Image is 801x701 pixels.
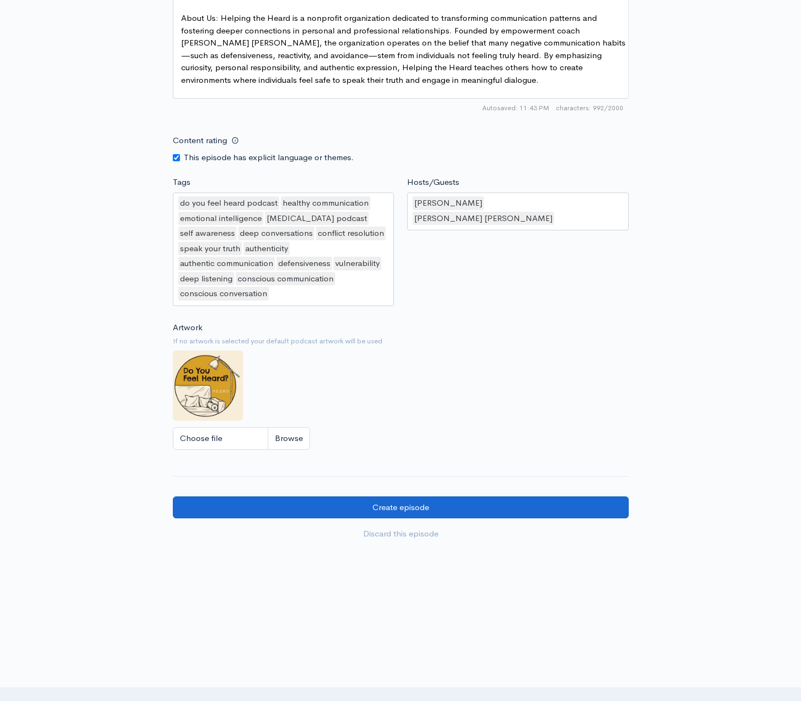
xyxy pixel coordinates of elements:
div: emotional intelligence [178,212,263,225]
label: Hosts/Guests [407,176,459,189]
input: Create episode [173,496,629,519]
label: This episode has explicit language or themes. [184,151,354,164]
div: conscious conversation [178,287,269,301]
label: Content rating [173,129,227,152]
div: authenticity [244,242,290,256]
div: vulnerability [334,257,381,270]
div: conscious communication [236,272,335,286]
div: deep conversations [238,227,314,240]
div: healthy communication [281,196,370,210]
div: [PERSON_NAME] [413,196,484,210]
a: Discard this episode [173,523,629,545]
span: About Us: Helping the Heard is a nonprofit organization dedicated to transforming communication p... [181,13,625,85]
div: speak your truth [178,242,242,256]
span: 992/2000 [556,103,623,113]
div: self awareness [178,227,236,240]
small: If no artwork is selected your default podcast artwork will be used [173,336,629,347]
div: conflict resolution [316,227,386,240]
div: deep listening [178,272,234,286]
label: Artwork [173,321,202,334]
div: do you feel heard podcast [178,196,279,210]
div: [MEDICAL_DATA] podcast [265,212,369,225]
span: Autosaved: 11:43 PM [482,103,549,113]
div: authentic communication [178,257,275,270]
div: [PERSON_NAME] [PERSON_NAME] [413,212,554,225]
div: defensiveness [277,257,332,270]
label: Tags [173,176,190,189]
